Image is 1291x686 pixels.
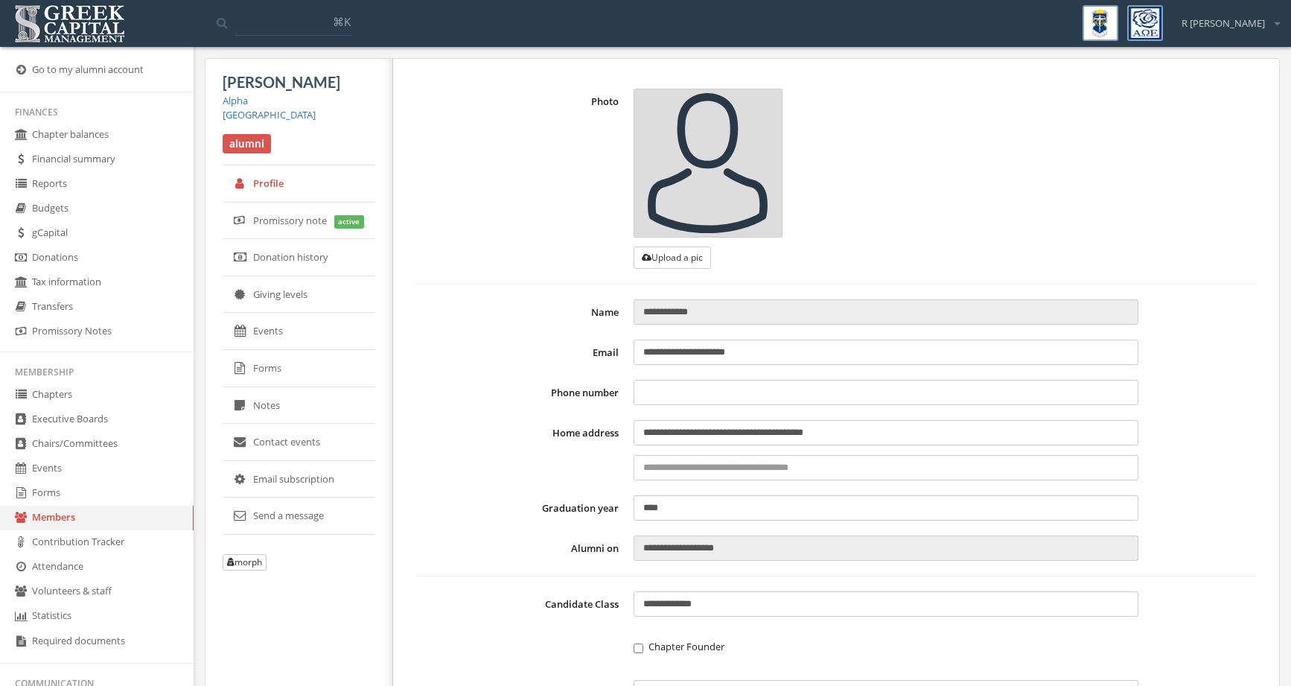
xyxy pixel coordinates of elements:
label: Alumni on [415,536,625,561]
span: R [PERSON_NAME] [1182,16,1265,31]
input: Chapter Founder [634,644,643,653]
a: Donation history [223,239,375,276]
a: Alpha [223,94,248,107]
label: Photo [415,89,625,269]
a: Profile [223,165,375,203]
a: Promissory note [223,203,375,240]
a: Email subscription [223,461,375,498]
span: ⌘K [333,14,351,29]
span: active [334,215,365,229]
a: Giving levels [223,276,375,314]
span: alumni [223,134,271,153]
button: morph [223,554,267,571]
label: Name [415,299,625,325]
label: Email [415,340,625,365]
label: Graduation year [415,495,625,521]
label: Phone number [415,380,625,405]
label: Home address [415,420,625,480]
a: Send a message [223,498,375,535]
a: [GEOGRAPHIC_DATA] [223,108,316,121]
label: Chapter Founder [634,639,1138,654]
label: Candidate Class [415,591,625,617]
a: Notes [223,387,375,425]
a: Forms [223,350,375,387]
a: Events [223,313,375,350]
a: Contact events [223,424,375,461]
span: [PERSON_NAME] [223,73,340,91]
div: R [PERSON_NAME] [1172,5,1280,31]
button: Upload a pic [634,247,711,269]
